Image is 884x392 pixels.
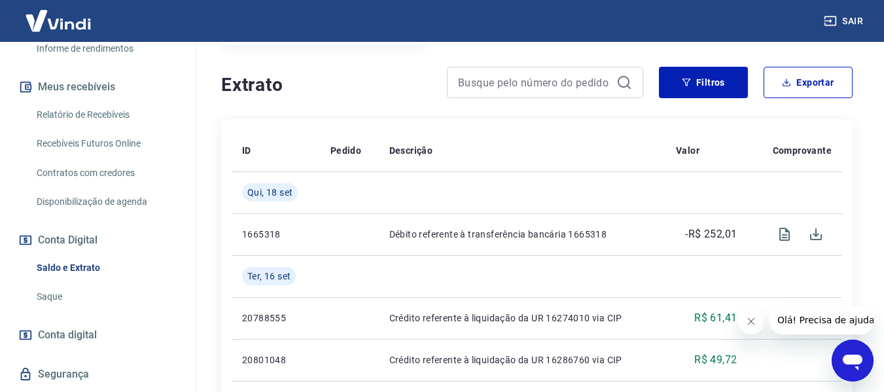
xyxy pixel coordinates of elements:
a: Disponibilização de agenda [31,188,180,215]
a: Saldo e Extrato [31,255,180,281]
span: Download [800,219,832,250]
button: Sair [821,9,868,33]
iframe: Fechar mensagem [738,308,764,334]
button: Exportar [764,67,853,98]
p: 20801048 [242,353,309,366]
p: Crédito referente à liquidação da UR 16274010 via CIP [389,312,655,325]
p: R$ 61,41 [694,310,737,326]
p: Pedido [330,144,361,157]
p: Débito referente à transferência bancária 1665318 [389,228,655,241]
iframe: Botão para abrir a janela de mensagens [832,340,874,382]
button: Conta Digital [16,226,180,255]
p: ID [242,144,251,157]
p: Descrição [389,144,433,157]
h4: Extrato [221,72,431,98]
p: Crédito referente à liquidação da UR 16286760 via CIP [389,353,655,366]
p: 1665318 [242,228,309,241]
span: Qui, 18 set [247,186,292,199]
a: Informe de rendimentos [31,35,180,62]
input: Busque pelo número do pedido [458,73,611,92]
a: Saque [31,283,180,310]
button: Meus recebíveis [16,73,180,101]
a: Contratos com credores [31,160,180,187]
p: Valor [676,144,699,157]
span: Visualizar [769,219,800,250]
iframe: Mensagem da empresa [769,306,874,334]
p: -R$ 252,01 [685,226,737,242]
a: Conta digital [16,321,180,349]
a: Recebíveis Futuros Online [31,130,180,157]
a: Relatório de Recebíveis [31,101,180,128]
p: R$ 49,72 [694,352,737,368]
p: Comprovante [773,144,832,157]
span: Ter, 16 set [247,270,291,283]
a: Segurança [16,360,180,389]
p: 20788555 [242,312,309,325]
button: Filtros [659,67,748,98]
span: Conta digital [38,326,97,344]
img: Vindi [16,1,101,41]
span: Olá! Precisa de ajuda? [8,9,110,20]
